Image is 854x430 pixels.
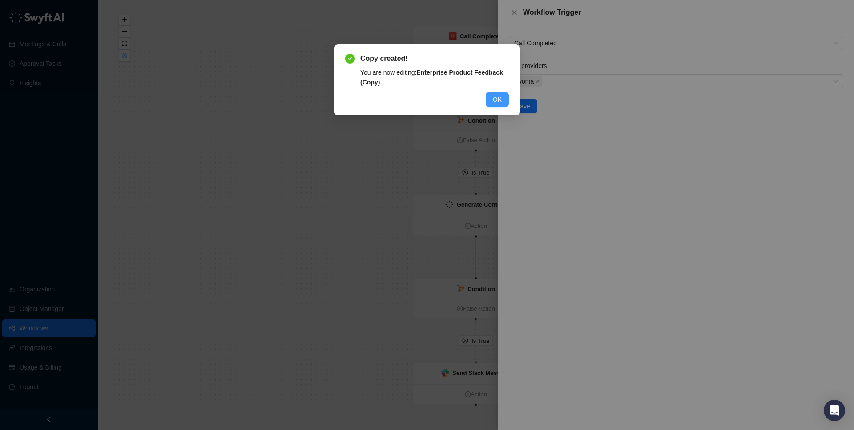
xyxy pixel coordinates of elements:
[493,95,502,104] span: OK
[360,53,509,64] span: Copy created!
[360,69,503,86] b: Enterprise Product Feedback (Copy)
[345,54,355,64] span: check-circle
[486,92,509,107] button: OK
[824,400,845,421] div: Open Intercom Messenger
[360,69,503,86] span: You are now editing:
